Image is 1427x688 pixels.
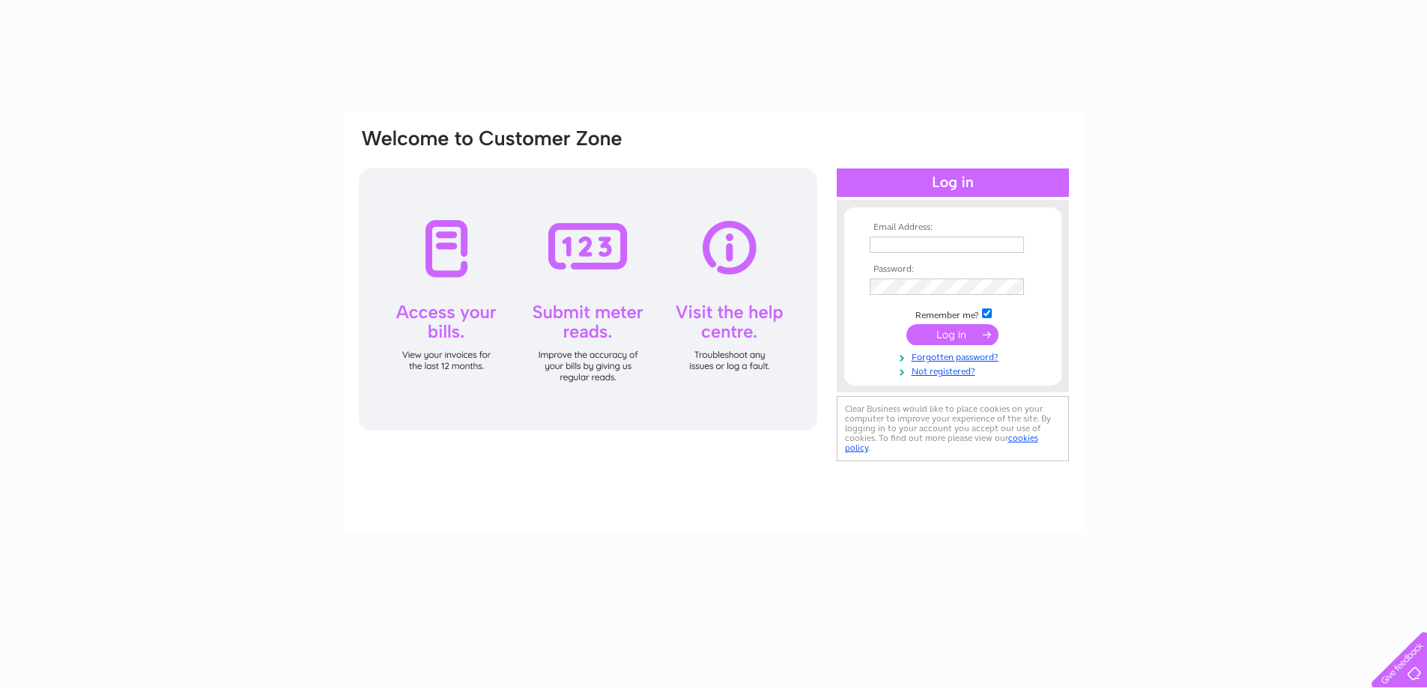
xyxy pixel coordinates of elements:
[870,349,1040,363] a: Forgotten password?
[866,264,1040,275] th: Password:
[837,396,1069,461] div: Clear Business would like to place cookies on your computer to improve your experience of the sit...
[866,306,1040,321] td: Remember me?
[845,433,1038,453] a: cookies policy
[866,222,1040,233] th: Email Address:
[870,363,1040,377] a: Not registered?
[906,324,999,345] input: Submit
